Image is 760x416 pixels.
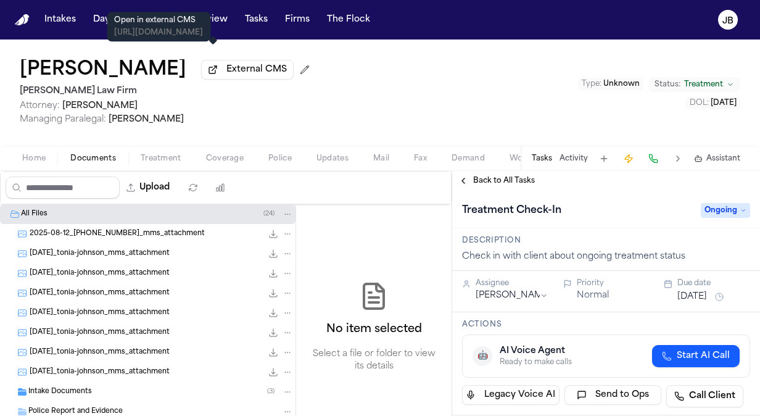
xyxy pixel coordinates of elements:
[706,154,740,164] span: Assistant
[22,154,46,164] span: Home
[677,278,750,288] div: Due date
[414,154,427,164] span: Fax
[457,201,566,220] h1: Treatment Check-In
[510,154,557,164] span: Workspaces
[240,9,273,31] button: Tasks
[462,251,750,263] div: Check in with client about ongoing treatment status
[326,321,422,338] h2: No item selected
[452,176,541,186] button: Back to All Tasks
[686,97,740,109] button: Edit DOL: 2025-07-12
[684,80,723,89] span: Treatment
[500,357,572,367] div: Ready to make calls
[666,385,743,407] a: Call Client
[268,154,292,164] span: Police
[322,9,375,31] button: The Flock
[578,78,643,90] button: Edit Type: Unknown
[20,59,186,81] h1: [PERSON_NAME]
[114,15,203,25] p: Open in external CMS
[114,28,203,38] p: [URL][DOMAIN_NAME]
[582,80,601,88] span: Type :
[6,177,120,199] input: Search files
[120,177,177,199] button: Upload
[690,99,709,107] span: DOL :
[694,154,740,164] button: Assistant
[462,236,750,246] h3: Description
[373,154,389,164] span: Mail
[462,385,560,405] button: Legacy Voice AI
[655,80,680,89] span: Status:
[30,268,170,279] span: [DATE]_tonia-johnson_mms_attachment
[711,99,737,107] span: [DATE]
[15,14,30,26] a: Home
[532,154,552,164] button: Tasks
[267,287,279,299] button: Download 2025-08-21_tonia-johnson_mms_attachment
[595,150,613,167] button: Add Task
[311,348,437,373] p: Select a file or folder to view its details
[712,289,727,304] button: Snooze task
[21,209,47,220] span: All Files
[62,101,138,110] span: [PERSON_NAME]
[677,350,730,362] span: Start AI Call
[577,289,609,302] button: Normal
[15,14,30,26] img: Finch Logo
[20,84,315,99] h2: [PERSON_NAME] Law Firm
[20,115,106,124] span: Managing Paralegal:
[30,249,170,259] span: [DATE]_tonia-johnson_mms_attachment
[267,267,279,280] button: Download 2025-08-15_tonia-johnson_mms_attachment
[30,367,170,378] span: [DATE]_tonia-johnson_mms_attachment
[267,307,279,319] button: Download 2025-08-29_tonia-johnson_mms_attachment
[109,115,184,124] span: [PERSON_NAME]
[267,248,279,260] button: Download 2025-08-15_tonia-johnson_mms_attachment
[648,77,740,92] button: Change status from Treatment
[560,154,588,164] button: Activity
[128,9,173,31] button: Matters
[577,278,650,288] div: Priority
[645,150,662,167] button: Make a Call
[30,288,170,299] span: [DATE]_tonia-johnson_mms_attachment
[473,176,535,186] span: Back to All Tasks
[30,347,170,358] span: [DATE]_tonia-johnson_mms_attachment
[476,278,548,288] div: Assignee
[316,154,349,164] span: Updates
[603,80,640,88] span: Unknown
[30,328,170,338] span: [DATE]_tonia-johnson_mms_attachment
[201,60,294,80] button: External CMS
[500,345,572,357] div: AI Voice Agent
[267,346,279,359] button: Download 2025-09-19_tonia-johnson_mms_attachment
[30,308,170,318] span: [DATE]_tonia-johnson_mms_attachment
[280,9,315,31] button: Firms
[88,9,121,31] button: Day 1
[141,154,181,164] span: Treatment
[20,101,60,110] span: Attorney:
[267,388,275,395] span: ( 3 )
[267,327,279,339] button: Download 2025-08-29_tonia-johnson_mms_attachment
[677,291,707,303] button: [DATE]
[267,228,279,240] button: Download 2025-08-12_512-434-9989_mms_attachment
[267,366,279,378] button: Download 2025-10-01_tonia-johnson_mms_attachment
[28,387,92,397] span: Intake Documents
[701,203,750,218] span: Ongoing
[462,320,750,330] h3: Actions
[263,210,275,217] span: ( 24 )
[652,345,740,367] button: Start AI Call
[20,59,186,81] button: Edit matter name
[226,64,287,76] span: External CMS
[477,350,488,362] span: 🤖
[70,154,116,164] span: Documents
[452,154,485,164] span: Demand
[180,9,233,31] button: Overview
[564,385,662,405] button: Send to Ops
[30,229,205,239] span: 2025-08-12_[PHONE_NUMBER]_mms_attachment
[206,154,244,164] span: Coverage
[39,9,81,31] button: Intakes
[620,150,637,167] button: Create Immediate Task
